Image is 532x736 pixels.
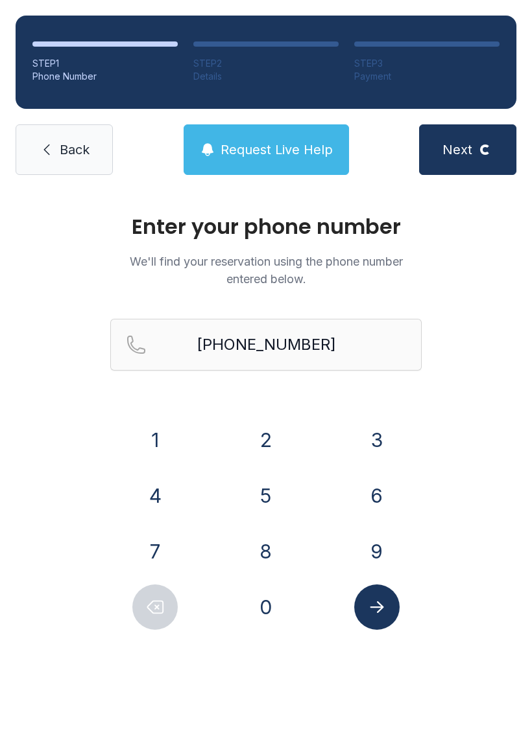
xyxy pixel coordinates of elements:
[221,141,333,159] span: Request Live Help
[110,253,422,288] p: We'll find your reservation using the phone number entered below.
[243,417,289,463] button: 2
[354,57,500,70] div: STEP 3
[32,70,178,83] div: Phone Number
[442,141,472,159] span: Next
[60,141,90,159] span: Back
[354,529,400,574] button: 9
[243,529,289,574] button: 8
[110,319,422,371] input: Reservation phone number
[354,70,500,83] div: Payment
[354,417,400,463] button: 3
[354,584,400,630] button: Submit lookup form
[110,216,422,237] h1: Enter your phone number
[132,584,178,630] button: Delete number
[354,473,400,518] button: 6
[132,529,178,574] button: 7
[193,70,339,83] div: Details
[193,57,339,70] div: STEP 2
[132,417,178,463] button: 1
[243,584,289,630] button: 0
[132,473,178,518] button: 4
[243,473,289,518] button: 5
[32,57,178,70] div: STEP 1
